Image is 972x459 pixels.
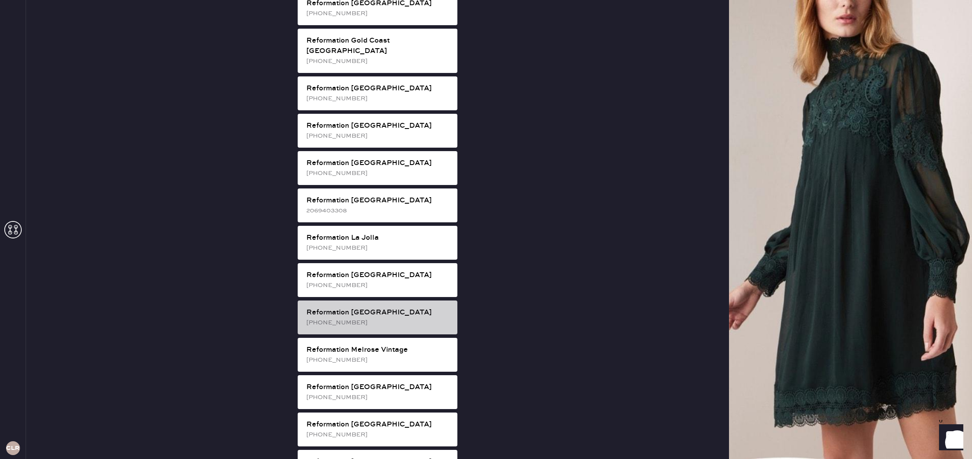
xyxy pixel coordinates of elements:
div: [PHONE_NUMBER] [306,318,450,327]
div: [PHONE_NUMBER] [306,56,450,66]
div: [PHONE_NUMBER] [306,281,450,290]
div: Reformation [GEOGRAPHIC_DATA] [306,307,450,318]
div: [PHONE_NUMBER] [306,94,450,103]
div: Reformation [GEOGRAPHIC_DATA] [306,419,450,430]
div: Customer information [28,86,942,97]
div: Reformation La Jolla [306,233,450,243]
div: [PHONE_NUMBER] [306,393,450,402]
div: Reformation [GEOGRAPHIC_DATA] [306,382,450,393]
div: [PHONE_NUMBER] [306,243,450,253]
div: Reformation [GEOGRAPHIC_DATA] [306,270,450,281]
div: [PHONE_NUMBER] [306,430,450,439]
div: Reformation Melrose Vintage [306,345,450,355]
th: ID [28,141,154,152]
div: Reformation Gold Coast [GEOGRAPHIC_DATA] [306,36,450,56]
div: [PHONE_NUMBER] [306,168,450,178]
div: [PHONE_NUMBER] [306,355,450,365]
div: 2069403308 [306,206,450,215]
td: 1020205 [28,152,154,164]
div: Reformation [GEOGRAPHIC_DATA] [306,83,450,94]
th: Description [154,141,873,152]
th: QTY [873,141,942,152]
div: # 89509 [PERSON_NAME] Wolf [EMAIL_ADDRESS][DOMAIN_NAME] [28,97,942,128]
div: [PHONE_NUMBER] [306,131,450,141]
div: Reformation [GEOGRAPHIC_DATA] [306,195,450,206]
td: Basic Skirt - Reformation - First Light Plaid - Size: 0 [154,152,873,164]
td: 1 [873,152,942,164]
h3: CLR [6,445,20,451]
div: Reformation [GEOGRAPHIC_DATA] [306,121,450,131]
div: Order # 83597 [28,63,942,73]
div: [PHONE_NUMBER] [306,9,450,18]
iframe: Front Chat [931,420,968,457]
div: Packing list [28,53,942,63]
div: Reformation [GEOGRAPHIC_DATA] [306,158,450,168]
